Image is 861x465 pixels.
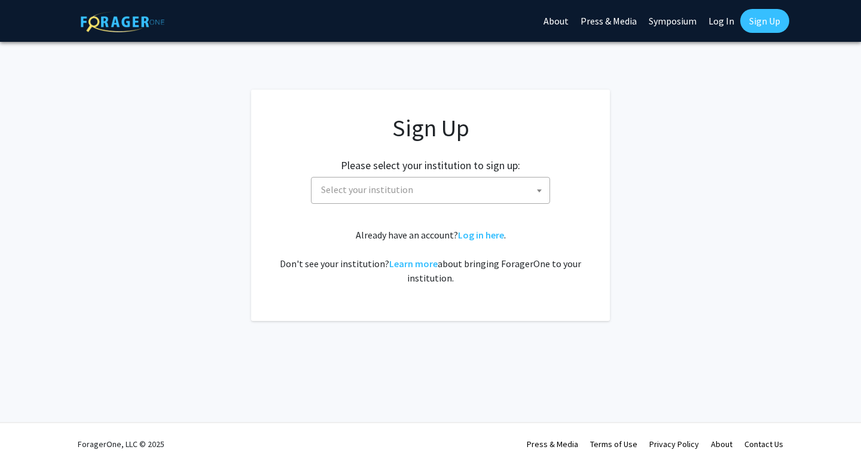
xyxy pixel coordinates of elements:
[389,258,438,270] a: Learn more about bringing ForagerOne to your institution
[81,11,164,32] img: ForagerOne Logo
[311,177,550,204] span: Select your institution
[740,9,789,33] a: Sign Up
[527,439,578,449] a: Press & Media
[590,439,637,449] a: Terms of Use
[316,178,549,202] span: Select your institution
[341,159,520,172] h2: Please select your institution to sign up:
[78,423,164,465] div: ForagerOne, LLC © 2025
[458,229,504,241] a: Log in here
[275,228,586,285] div: Already have an account? . Don't see your institution? about bringing ForagerOne to your institut...
[649,439,699,449] a: Privacy Policy
[275,114,586,142] h1: Sign Up
[321,183,413,195] span: Select your institution
[711,439,732,449] a: About
[744,439,783,449] a: Contact Us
